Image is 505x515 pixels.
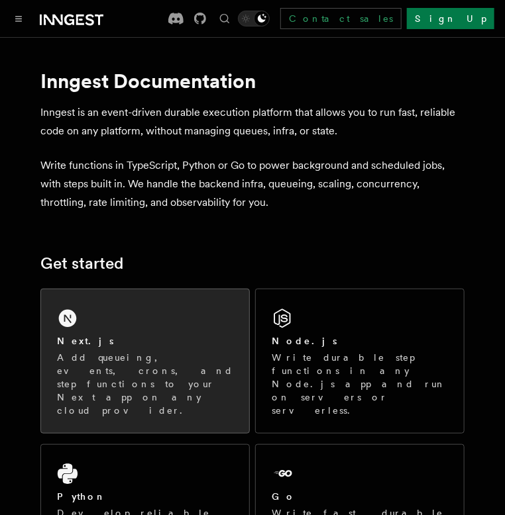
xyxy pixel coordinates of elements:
[40,254,123,273] a: Get started
[57,351,233,417] p: Add queueing, events, crons, and step functions to your Next app on any cloud provider.
[272,490,296,503] h2: Go
[255,289,465,434] a: Node.jsWrite durable step functions in any Node.js app and run on servers or serverless.
[238,11,270,26] button: Toggle dark mode
[280,8,402,29] a: Contact sales
[40,156,465,212] p: Write functions in TypeScript, Python or Go to power background and scheduled jobs, with steps bu...
[272,351,448,417] p: Write durable step functions in any Node.js app and run on servers or serverless.
[11,11,27,26] button: Toggle navigation
[40,289,250,434] a: Next.jsAdd queueing, events, crons, and step functions to your Next app on any cloud provider.
[40,103,465,140] p: Inngest is an event-driven durable execution platform that allows you to run fast, reliable code ...
[407,8,494,29] a: Sign Up
[40,69,465,93] h1: Inngest Documentation
[217,11,233,26] button: Find something...
[57,334,114,348] h2: Next.js
[272,334,337,348] h2: Node.js
[57,490,106,503] h2: Python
